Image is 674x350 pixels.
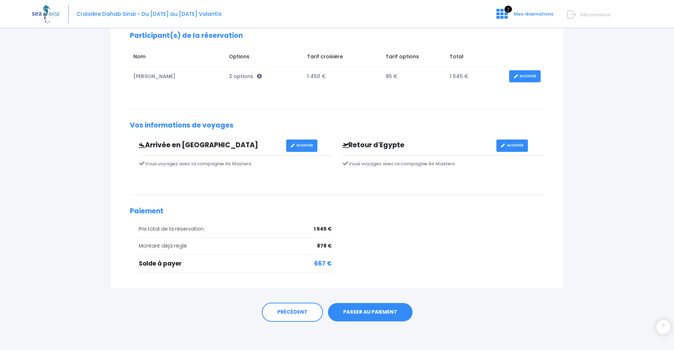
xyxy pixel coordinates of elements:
a: PRÉCÉDENT [262,303,323,322]
div: Montant déjà réglé [139,242,332,250]
a: 2 Mes réservations [491,13,558,20]
span: Croisière Dahab Sinai - Du [DATE] au [DATE] Volantis [76,10,222,18]
span: Déconnexion [580,11,611,18]
span: 878 € [317,242,332,250]
a: MODIFIER [286,140,318,152]
td: 1 545 € [446,67,506,86]
span: 667 € [314,259,332,268]
td: 95 € [382,67,446,86]
a: PASSER AU PAIEMENT [328,303,413,321]
h3: Arrivée en [GEOGRAPHIC_DATA] [133,141,286,149]
span: 2 options [229,73,262,80]
div: Prix total de la réservation [139,225,332,233]
td: Total [446,49,506,66]
a: MODIFIER [509,70,541,83]
p: Vous voyagez avec la compagnie Air Masters. [139,160,332,167]
td: Tarif options [382,49,446,66]
span: 1 545 € [314,225,332,233]
td: Options [225,49,304,66]
td: Nom [130,49,225,66]
p: Vous voyagez avec la compagnie Air Masters. [342,160,545,167]
td: Tarif croisière [304,49,382,66]
a: MODIFIER [496,140,528,152]
h2: Participant(s) de la réservation [130,32,544,40]
span: Mes réservations [514,11,553,17]
h3: Retour d'Egypte [337,141,496,149]
h2: Paiement [130,207,544,215]
td: [PERSON_NAME] [130,67,225,86]
div: Solde à payer [139,259,332,268]
h2: Vos informations de voyages [130,121,544,130]
span: 2 [505,6,512,13]
td: 1 450 € [304,67,382,86]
